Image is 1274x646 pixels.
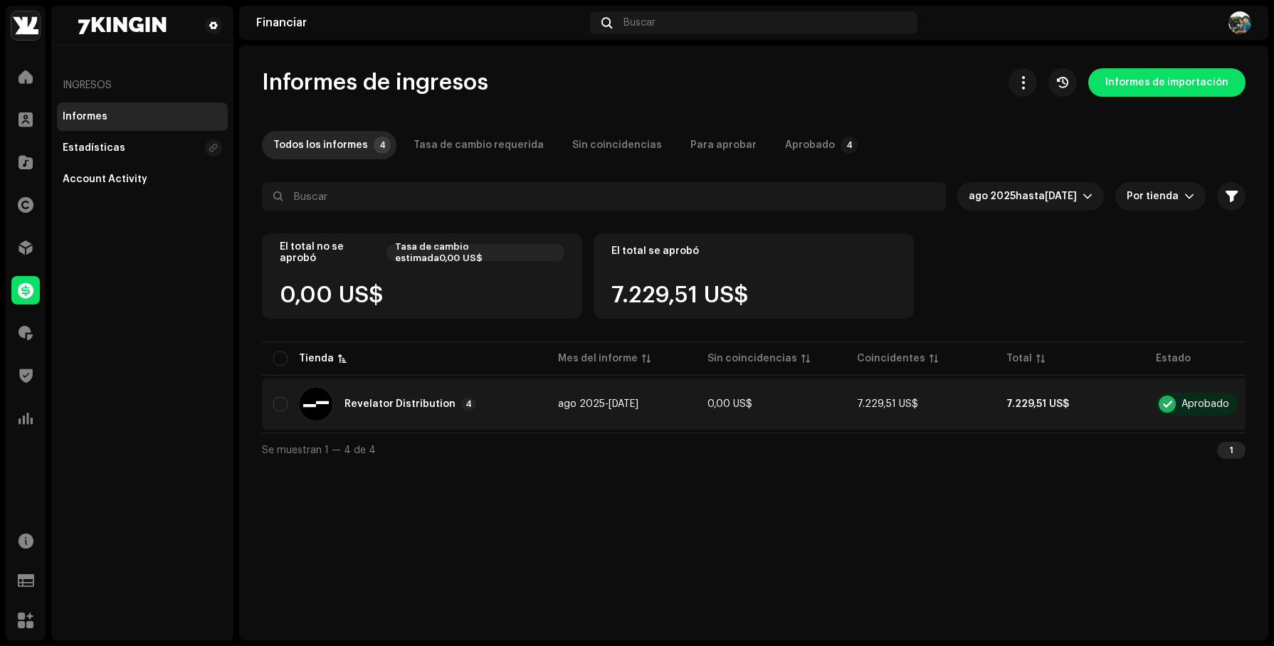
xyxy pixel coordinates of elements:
[841,137,858,154] p-badge: 4
[609,399,638,409] span: [DATE]
[262,445,376,455] span: Se muestran 1 — 4 de 4
[63,17,182,34] img: 6df5c573-c4d5-448d-ab94-991ec08b5a1f
[299,351,334,366] div: Tienda
[395,241,556,264] div: Tasa de cambio estimada0,00 US$
[969,182,1083,211] span: Últimos 3 meses
[262,68,488,97] span: Informes de ingresos
[611,245,699,257] div: El total se aprobó
[707,399,752,409] span: 0,00 US$
[262,182,946,211] input: Buscar
[273,131,368,159] div: Todos los informes
[572,131,662,159] div: Sin coincidencias
[558,351,638,366] div: Mes del informe
[374,137,391,154] p-badge: 4
[57,68,228,102] re-a-nav-header: Ingresos
[344,399,456,409] div: Revelator Distribution
[63,174,147,185] div: Account Activity
[63,142,125,154] div: Estadísticas
[558,399,638,409] span: -
[1217,442,1246,459] div: 1
[1184,182,1194,211] div: dropdown trigger
[461,398,476,411] p-badge: 4
[1105,68,1228,97] span: Informes de importación
[11,11,40,40] img: a0cb7215-512d-4475-8dcc-39c3dc2549d0
[1016,191,1045,201] span: hasta
[857,351,925,366] div: Coincidentes
[1006,351,1032,366] div: Total
[1088,68,1246,97] button: Informes de importación
[1127,182,1184,211] span: Por tienda
[414,131,544,159] div: Tasa de cambio requerida
[256,17,584,28] div: Financiar
[558,399,605,409] span: ago 2025
[707,351,797,366] div: Sin coincidencias
[623,17,656,28] span: Buscar
[785,131,835,159] div: Aprobado
[1228,11,1251,34] img: 9d8bb8e1-882d-4cad-b6ab-e8a3da621c55
[1181,399,1229,409] div: Aprobado
[1083,182,1093,211] div: dropdown trigger
[280,241,381,264] div: El total no se aprobó
[1006,399,1069,409] span: 7.229,51 US$
[969,191,1016,201] span: ago 2025
[57,102,228,131] re-m-nav-item: Informes
[857,399,918,409] span: 7.229,51 US$
[63,111,107,122] div: Informes
[57,165,228,194] re-m-nav-item: Account Activity
[1045,191,1077,201] span: [DATE]
[690,131,757,159] div: Para aprobar
[57,134,228,162] re-m-nav-item: Estadísticas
